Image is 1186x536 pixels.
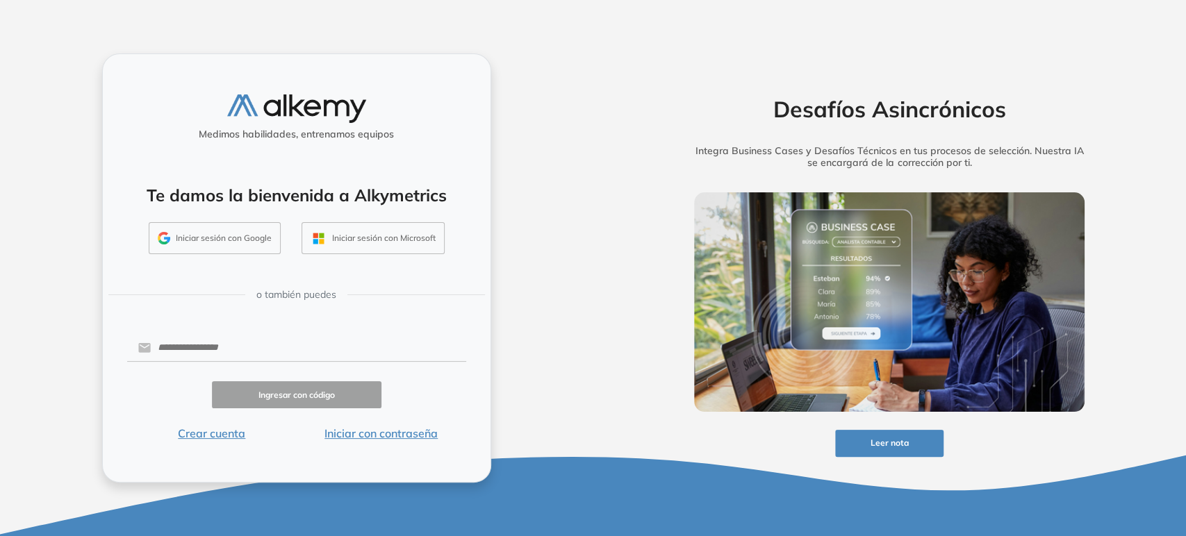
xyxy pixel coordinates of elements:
button: Crear cuenta [127,425,297,442]
img: OUTLOOK_ICON [311,231,327,246]
h5: Medimos habilidades, entrenamos equipos [108,128,485,140]
button: Iniciar con contraseña [297,425,466,442]
h2: Desafíos Asincrónicos [673,96,1106,122]
h5: Integra Business Cases y Desafíos Técnicos en tus procesos de selección. Nuestra IA se encargará ... [673,145,1106,169]
span: o también puedes [256,287,336,302]
button: Ingresar con código [212,381,381,408]
img: img-more-info [694,192,1085,412]
button: Iniciar sesión con Microsoft [302,222,445,254]
img: logo-alkemy [227,94,366,123]
button: Leer nota [835,430,944,457]
h4: Te damos la bienvenida a Alkymetrics [121,185,472,206]
img: GMAIL_ICON [158,232,170,244]
button: Iniciar sesión con Google [149,222,281,254]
